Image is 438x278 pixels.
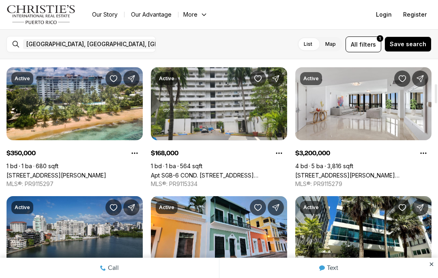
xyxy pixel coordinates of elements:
[412,71,428,87] button: Share Property
[398,6,432,23] button: Register
[271,145,287,161] button: Property options
[384,36,432,52] button: Save search
[105,71,122,87] button: Save Property: 2305 LAUREL #703
[127,145,143,161] button: Property options
[159,204,174,211] p: Active
[125,9,178,20] a: Our Advantage
[297,37,319,51] label: List
[371,6,397,23] button: Login
[86,9,124,20] a: Our Story
[359,40,376,49] span: filters
[403,11,427,18] span: Register
[151,172,287,179] a: Apt SGB-6 COND. MONTE SUR AVE. 180 #SGB-6, SAN JUAN PR, 00918
[123,199,140,216] button: Share Property
[250,71,266,87] button: Save Property: Apt SGB-6 COND. MONTE SUR AVE. 180 #SGB-6
[295,172,432,179] a: 35 AVE MUNOZ RIVERA #1103, SAN JUAN PR, 00901
[412,199,428,216] button: Share Property
[303,204,319,211] p: Active
[268,71,284,87] button: Share Property
[303,75,319,82] p: Active
[415,145,432,161] button: Property options
[6,172,106,179] a: 2305 LAUREL #703, SAN JUAN PR, 00913
[6,5,76,24] img: logo
[15,75,30,82] p: Active
[105,199,122,216] button: Save Property: 6 MARIANO RAMIREZ BAGES ST #5C
[394,71,410,87] button: Save Property: 35 AVE MUNOZ RIVERA #1103
[346,36,381,52] button: Allfilters1
[159,75,174,82] p: Active
[319,37,342,51] label: Map
[15,204,30,211] p: Active
[123,71,140,87] button: Share Property
[376,11,392,18] span: Login
[351,40,358,49] span: All
[250,199,266,216] button: Save Property: 315 LUNA N #2-B
[268,199,284,216] button: Share Property
[26,41,206,47] span: [GEOGRAPHIC_DATA], [GEOGRAPHIC_DATA], [GEOGRAPHIC_DATA]
[394,199,410,216] button: Save Property: 7 C. MANUEL RODRIGUEZ SERRA #9
[390,41,426,47] span: Save search
[178,9,213,20] button: More
[379,35,381,42] span: 1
